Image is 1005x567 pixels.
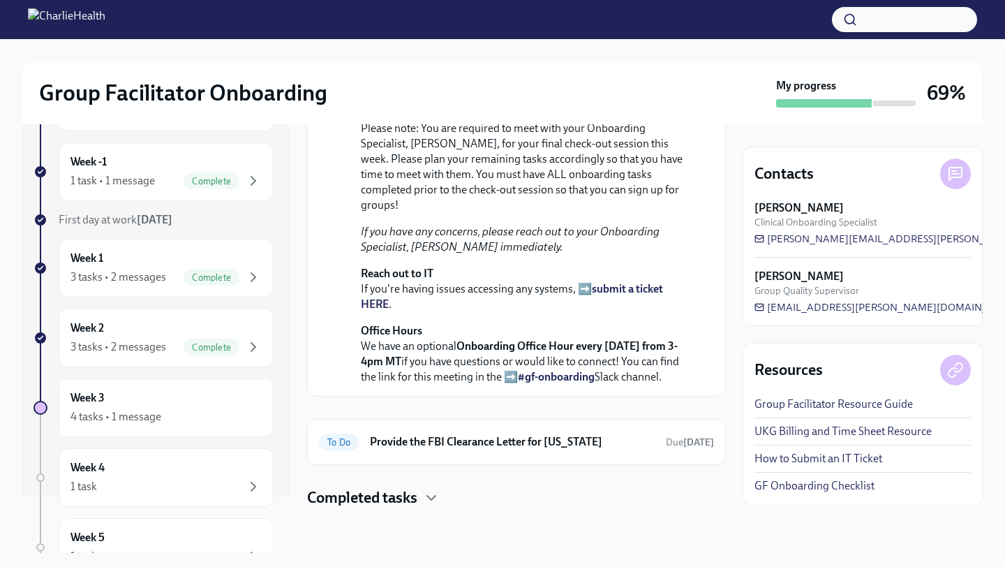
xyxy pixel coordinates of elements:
a: Week 41 task [33,448,274,507]
span: To Do [319,437,359,448]
span: Due [666,436,714,448]
a: Group Facilitator Resource Guide [754,397,913,412]
h4: Resources [754,360,823,381]
strong: Office Hours [361,324,422,337]
strong: [DATE] [683,436,714,448]
h6: Week 1 [70,251,103,266]
a: UKG Billing and Time Sheet Resource [754,424,932,439]
span: First day at work [59,213,172,226]
strong: [DATE] [137,213,172,226]
h6: Week 4 [70,460,105,476]
a: #gf-onboarding [518,370,595,383]
h6: Week 3 [70,390,105,406]
div: 4 tasks • 1 message [70,409,161,425]
span: September 30th, 2025 10:00 [666,436,714,449]
div: 1 task [70,549,97,564]
h3: 69% [927,80,966,105]
div: Completed tasks [307,487,726,508]
h6: Week 2 [70,321,104,336]
span: Complete [184,342,239,353]
strong: Reach out to IT [361,267,433,280]
div: 1 task [70,479,97,494]
a: To DoProvide the FBI Clearance Letter for [US_STATE]Due[DATE] [319,431,714,453]
a: Week 13 tasks • 2 messagesComplete [33,239,274,297]
span: Group Quality Supervisor [754,284,859,297]
a: Week 23 tasks • 2 messagesComplete [33,309,274,367]
p: We have an optional if you have questions or would like to connect! You can find the link for thi... [361,323,692,385]
h2: Group Facilitator Onboarding [39,79,327,107]
div: 1 task • 1 message [70,173,155,189]
strong: Onboarding Office Hour every [DATE] from 3-4pm MT [361,339,678,368]
img: CharlieHealth [28,8,105,31]
span: Clinical Onboarding Specialist [754,216,877,229]
a: Week 34 tasks • 1 message [33,378,274,437]
h4: Completed tasks [307,487,417,508]
a: First day at work[DATE] [33,212,274,228]
h6: Week -1 [70,154,107,170]
span: Complete [184,272,239,283]
em: If you have any concerns, please reach out to your Onboarding Specialist, [PERSON_NAME] immediately. [361,225,660,253]
h6: Provide the FBI Clearance Letter for [US_STATE] [370,434,655,450]
p: Please note: You are required to meet with your Onboarding Specialist, [PERSON_NAME], for your fi... [361,121,692,213]
a: GF Onboarding Checklist [754,478,874,494]
h6: Week 5 [70,530,105,545]
a: Week -11 task • 1 messageComplete [33,142,274,201]
strong: [PERSON_NAME] [754,200,844,216]
strong: [PERSON_NAME] [754,269,844,284]
div: 3 tasks • 2 messages [70,339,166,355]
a: How to Submit an IT Ticket [754,451,882,466]
strong: My progress [776,78,836,94]
div: 3 tasks • 2 messages [70,270,166,285]
h4: Contacts [754,163,814,184]
span: Complete [184,176,239,186]
p: If you're having issues accessing any systems, ➡️ . [361,266,692,312]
